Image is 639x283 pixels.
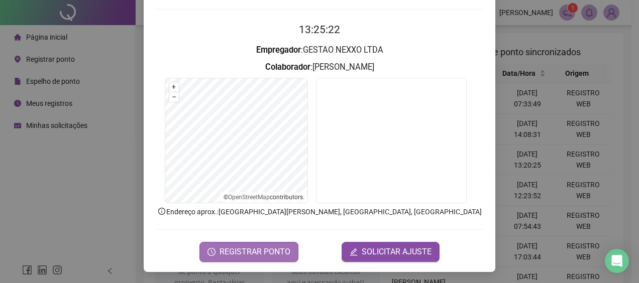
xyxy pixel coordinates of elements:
[220,246,290,258] span: REGISTRAR PONTO
[156,44,483,57] h3: : GESTAO NEXXO LTDA
[224,194,304,201] li: © contributors.
[228,194,270,201] a: OpenStreetMap
[157,207,166,216] span: info-circle
[256,45,301,55] strong: Empregador
[350,248,358,256] span: edit
[299,24,340,36] time: 13:25:22
[207,248,216,256] span: clock-circle
[156,206,483,217] p: Endereço aprox. : [GEOGRAPHIC_DATA][PERSON_NAME], [GEOGRAPHIC_DATA], [GEOGRAPHIC_DATA]
[169,92,179,102] button: –
[199,242,298,262] button: REGISTRAR PONTO
[265,62,310,72] strong: Colaborador
[156,61,483,74] h3: : [PERSON_NAME]
[342,242,440,262] button: editSOLICITAR AJUSTE
[362,246,432,258] span: SOLICITAR AJUSTE
[605,249,629,273] div: Open Intercom Messenger
[169,82,179,92] button: +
